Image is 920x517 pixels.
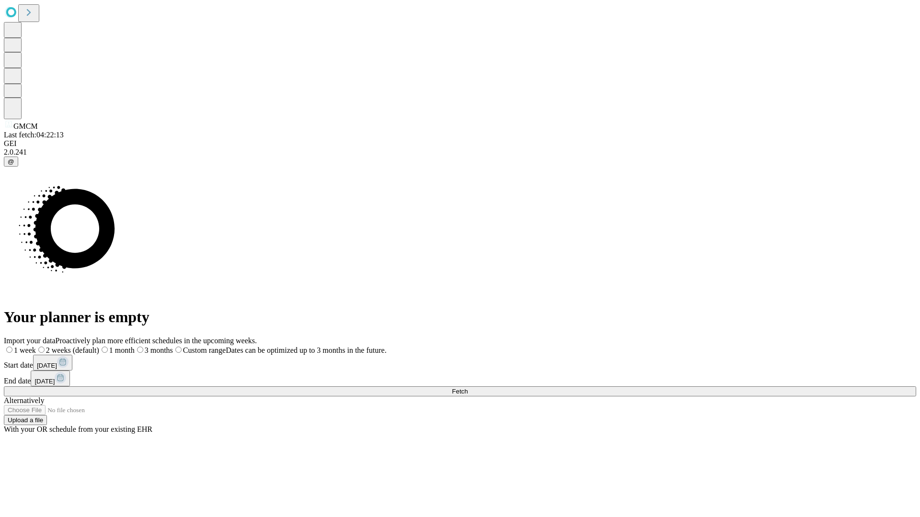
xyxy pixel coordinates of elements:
[183,346,226,354] span: Custom range
[4,425,152,433] span: With your OR schedule from your existing EHR
[4,308,916,326] h1: Your planner is empty
[13,122,38,130] span: GMCM
[31,371,70,386] button: [DATE]
[4,337,56,345] span: Import your data
[4,148,916,157] div: 2.0.241
[175,347,182,353] input: Custom rangeDates can be optimized up to 3 months in the future.
[38,347,45,353] input: 2 weeks (default)
[46,346,99,354] span: 2 weeks (default)
[102,347,108,353] input: 1 month
[226,346,386,354] span: Dates can be optimized up to 3 months in the future.
[4,131,64,139] span: Last fetch: 04:22:13
[37,362,57,369] span: [DATE]
[4,396,44,405] span: Alternatively
[56,337,257,345] span: Proactively plan more efficient schedules in the upcoming weeks.
[4,371,916,386] div: End date
[33,355,72,371] button: [DATE]
[137,347,143,353] input: 3 months
[34,378,55,385] span: [DATE]
[14,346,36,354] span: 1 week
[4,157,18,167] button: @
[109,346,135,354] span: 1 month
[6,347,12,353] input: 1 week
[4,415,47,425] button: Upload a file
[452,388,468,395] span: Fetch
[4,139,916,148] div: GEI
[145,346,173,354] span: 3 months
[4,386,916,396] button: Fetch
[8,158,14,165] span: @
[4,355,916,371] div: Start date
